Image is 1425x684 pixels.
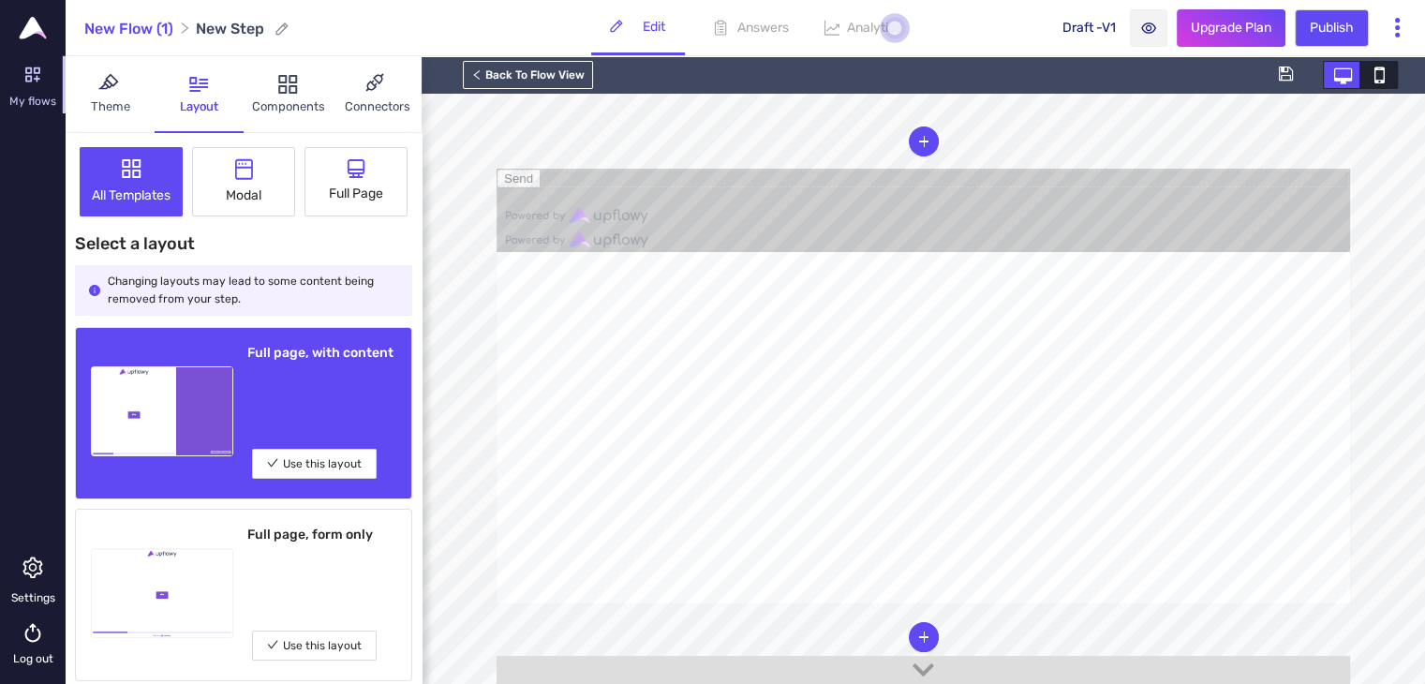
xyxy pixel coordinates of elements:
span: right [178,22,191,35]
button: Send [289,351,386,409]
h2: Select a layout [75,230,412,257]
button: Send [387,349,483,406]
div: Connectors [345,97,410,116]
div: New Step [196,20,264,37]
button: Send [514,339,611,396]
button: plus [909,622,939,652]
span: left [471,69,485,81]
span: check [267,457,278,468]
span: Update Step [1271,61,1299,89]
button: plus [909,126,939,156]
p: Edit [643,19,665,35]
span: eye [1141,21,1156,36]
button: Modal [192,147,295,216]
span: Upgrade Plan [1191,18,1271,38]
p: Modal [198,186,289,206]
span: Use this layout [283,637,362,655]
p: All Templates [85,186,177,206]
div: Theme [91,97,130,116]
img: Powered by Upflowy [749,564,914,588]
span: info-circle [89,285,100,296]
div: Changing layouts may lead to some content being removed from your step. [108,273,398,308]
h3: Full page, form only [247,525,396,545]
span: Publish [1310,18,1354,38]
div: New Flow (1) [84,20,173,37]
div: Components [252,97,325,116]
p: Full Page [310,184,402,204]
button: All Templates [80,147,183,216]
span: plus [910,631,938,644]
div: Back To Flow View [463,61,593,89]
img: Powered by Upflowy [480,578,646,602]
span: check [267,639,278,650]
div: Draft - V1 [1058,20,1121,36]
span: plus [910,135,938,148]
p: Analytics [847,20,902,36]
button: Publish [1295,9,1369,47]
span: Use this layout [283,455,362,473]
button: Upgrade Plan [1177,9,1285,47]
span: more [1386,16,1409,39]
div: Layout [180,97,218,116]
img: Upflowy logo [19,17,47,39]
h3: Full page, with content [247,343,396,364]
button: Full Page [304,147,408,216]
p: Answers [737,20,789,36]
